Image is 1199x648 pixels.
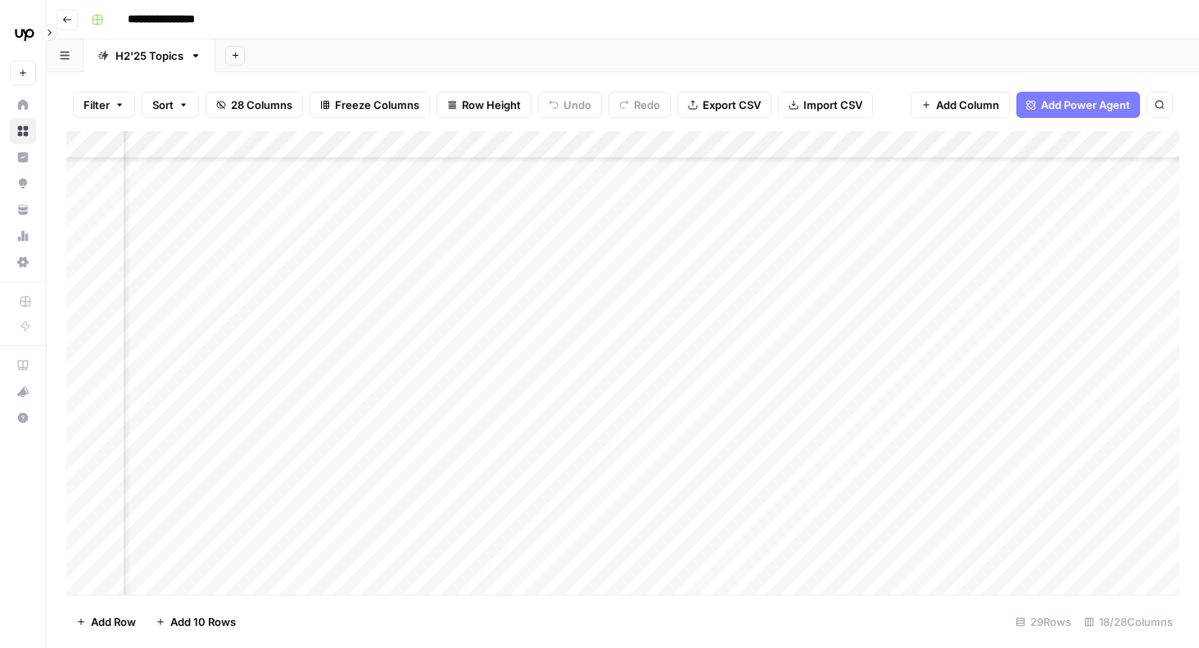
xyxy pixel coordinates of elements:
button: Filter [73,92,135,118]
button: Add Power Agent [1016,92,1140,118]
button: Help + Support [10,405,36,431]
img: Upwork Logo [10,19,39,48]
span: Freeze Columns [335,97,419,113]
a: Your Data [10,197,36,223]
span: Add Row [91,614,136,630]
span: Undo [563,97,591,113]
span: Import CSV [803,97,862,113]
a: Insights [10,144,36,170]
a: AirOps Academy [10,352,36,378]
button: Undo [538,92,602,118]
button: Add 10 Rows [146,609,246,635]
span: Filter [84,97,110,113]
span: Add 10 Rows [170,614,236,630]
button: What's new? [10,378,36,405]
button: Export CSV [677,92,771,118]
a: H2'25 Topics [84,39,215,72]
span: Export CSV [703,97,761,113]
button: Row Height [437,92,532,118]
div: What's new? [11,379,35,404]
button: Workspace: Upwork [10,13,36,54]
span: 28 Columns [231,97,292,113]
a: Settings [10,249,36,275]
a: Home [10,92,36,118]
div: H2'25 Topics [115,48,183,64]
button: 28 Columns [206,92,303,118]
button: Import CSV [778,92,873,118]
button: Freeze Columns [310,92,430,118]
a: Opportunities [10,170,36,197]
span: Add Power Agent [1041,97,1130,113]
button: Add Column [911,92,1010,118]
span: Add Column [936,97,999,113]
span: Row Height [462,97,521,113]
span: Sort [152,97,174,113]
div: 18/28 Columns [1078,609,1179,635]
span: Redo [634,97,660,113]
div: 29 Rows [1009,609,1078,635]
a: Usage [10,223,36,249]
button: Redo [609,92,671,118]
a: Browse [10,118,36,144]
button: Sort [142,92,199,118]
button: Add Row [66,609,146,635]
